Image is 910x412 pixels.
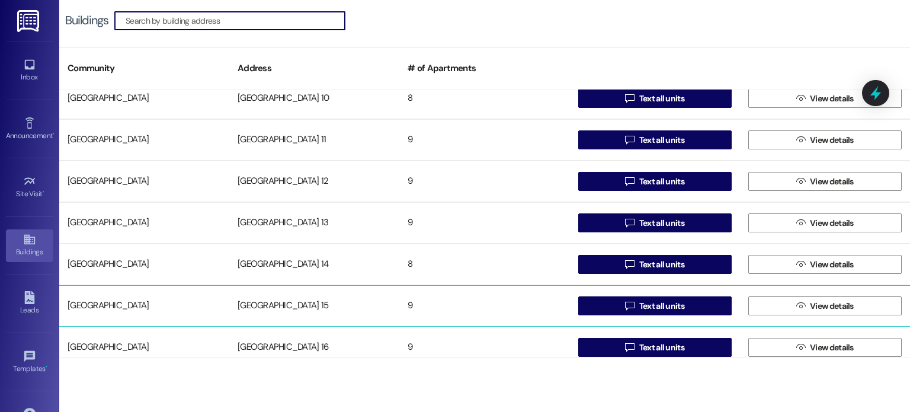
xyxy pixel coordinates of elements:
[810,341,854,354] span: View details
[53,130,55,138] span: •
[229,336,399,359] div: [GEOGRAPHIC_DATA] 16
[625,177,634,186] i: 
[6,229,53,261] a: Buildings
[399,336,569,359] div: 9
[578,172,732,191] button: Text all units
[65,14,108,27] div: Buildings
[399,128,569,152] div: 9
[625,260,634,269] i: 
[59,336,229,359] div: [GEOGRAPHIC_DATA]
[399,211,569,235] div: 9
[796,177,805,186] i: 
[796,218,805,228] i: 
[796,343,805,352] i: 
[578,89,732,108] button: Text all units
[639,175,684,188] span: Text all units
[6,171,53,203] a: Site Visit •
[578,213,732,232] button: Text all units
[126,12,345,29] input: Search by building address
[399,170,569,193] div: 9
[59,170,229,193] div: [GEOGRAPHIC_DATA]
[796,94,805,103] i: 
[578,255,732,274] button: Text all units
[399,253,569,276] div: 8
[748,172,902,191] button: View details
[578,296,732,315] button: Text all units
[229,253,399,276] div: [GEOGRAPHIC_DATA] 14
[6,288,53,320] a: Leads
[810,92,854,105] span: View details
[796,301,805,311] i: 
[748,89,902,108] button: View details
[399,87,569,110] div: 8
[625,343,634,352] i: 
[578,338,732,357] button: Text all units
[59,253,229,276] div: [GEOGRAPHIC_DATA]
[229,128,399,152] div: [GEOGRAPHIC_DATA] 11
[796,135,805,145] i: 
[810,258,854,271] span: View details
[6,346,53,378] a: Templates •
[639,300,684,312] span: Text all units
[639,92,684,105] span: Text all units
[810,300,854,312] span: View details
[625,135,634,145] i: 
[43,188,44,196] span: •
[625,301,634,311] i: 
[59,294,229,318] div: [GEOGRAPHIC_DATA]
[229,211,399,235] div: [GEOGRAPHIC_DATA] 13
[639,217,684,229] span: Text all units
[639,258,684,271] span: Text all units
[639,134,684,146] span: Text all units
[748,338,902,357] button: View details
[810,217,854,229] span: View details
[17,10,41,32] img: ResiDesk Logo
[748,213,902,232] button: View details
[399,294,569,318] div: 9
[59,87,229,110] div: [GEOGRAPHIC_DATA]
[748,130,902,149] button: View details
[748,255,902,274] button: View details
[810,175,854,188] span: View details
[229,170,399,193] div: [GEOGRAPHIC_DATA] 12
[46,363,47,371] span: •
[748,296,902,315] button: View details
[6,55,53,87] a: Inbox
[59,128,229,152] div: [GEOGRAPHIC_DATA]
[229,54,399,83] div: Address
[399,54,569,83] div: # of Apartments
[59,54,229,83] div: Community
[625,94,634,103] i: 
[59,211,229,235] div: [GEOGRAPHIC_DATA]
[639,341,684,354] span: Text all units
[810,134,854,146] span: View details
[625,218,634,228] i: 
[796,260,805,269] i: 
[578,130,732,149] button: Text all units
[229,294,399,318] div: [GEOGRAPHIC_DATA] 15
[229,87,399,110] div: [GEOGRAPHIC_DATA] 10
